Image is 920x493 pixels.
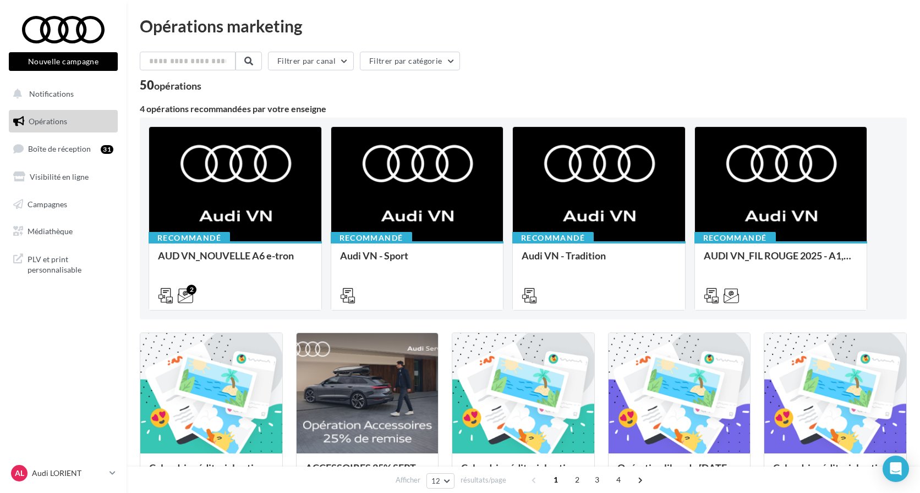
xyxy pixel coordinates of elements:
div: 31 [101,145,113,154]
div: Recommandé [149,232,230,244]
div: 2 [187,285,196,295]
div: Recommandé [331,232,412,244]
div: ACCESSOIRES 25% SEPTEMBRE - AUDI SERVICE [305,462,430,484]
button: Nouvelle campagne [9,52,118,71]
a: Opérations [7,110,120,133]
div: Audi VN - Tradition [522,250,676,272]
div: AUD VN_NOUVELLE A6 e-tron [158,250,313,272]
div: Recommandé [694,232,776,244]
div: Calendrier éditorial national : du 02.09 au 09.09 [149,462,273,484]
span: 2 [568,471,586,489]
a: AL Audi LORIENT [9,463,118,484]
p: Audi LORIENT [32,468,105,479]
a: Boîte de réception31 [7,137,120,160]
button: 12 [426,473,454,489]
a: PLV et print personnalisable [7,247,120,280]
span: PLV et print personnalisable [28,252,113,275]
div: Audi VN - Sport [340,250,495,272]
div: 50 [140,79,201,91]
div: Opérations marketing [140,18,907,34]
button: Filtrer par canal [268,52,354,70]
div: 4 opérations recommandées par votre enseigne [140,104,907,113]
span: 4 [610,471,627,489]
span: 3 [588,471,606,489]
span: résultats/page [461,475,506,485]
div: Recommandé [512,232,594,244]
span: AL [15,468,24,479]
div: Opération libre du [DATE] 12:06 [617,462,742,484]
div: Calendrier éditorial national : semaine du 25.08 au 31.08 [773,462,897,484]
button: Notifications [7,82,116,106]
span: Opérations [29,117,67,126]
span: 1 [547,471,565,489]
span: Campagnes [28,199,67,208]
button: Filtrer par catégorie [360,52,460,70]
span: 12 [431,477,441,485]
span: Afficher [396,475,420,485]
div: Open Intercom Messenger [883,456,909,482]
a: Campagnes [7,193,120,216]
span: Visibilité en ligne [30,172,89,181]
div: Calendrier éditorial national : du 02.09 au 09.09 [461,462,585,484]
span: Boîte de réception [28,144,91,153]
div: AUDI VN_FIL ROUGE 2025 - A1, Q2, Q3, Q5 et Q4 e-tron [704,250,858,272]
div: opérations [154,81,201,91]
span: Médiathèque [28,226,73,236]
span: Notifications [29,89,74,98]
a: Médiathèque [7,220,120,243]
a: Visibilité en ligne [7,165,120,189]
